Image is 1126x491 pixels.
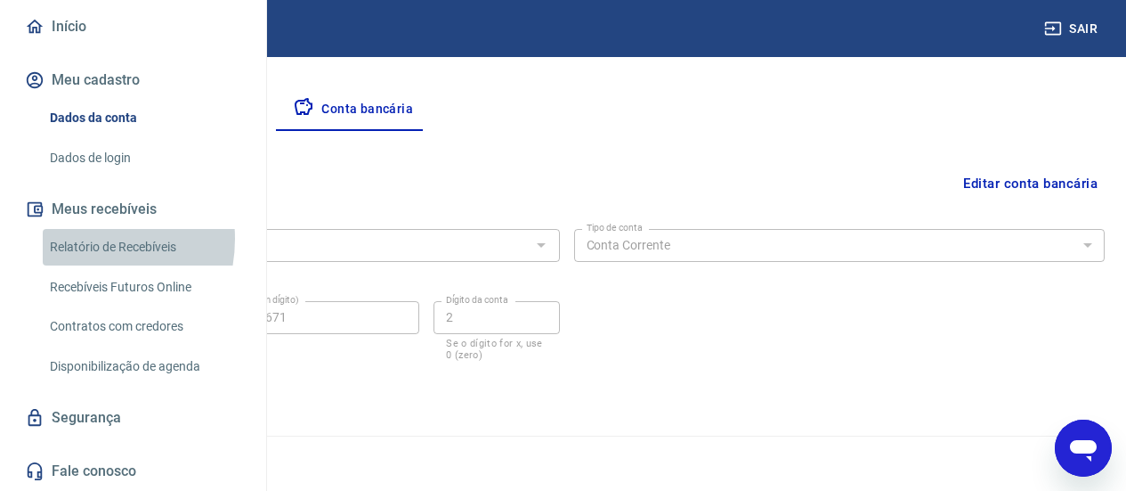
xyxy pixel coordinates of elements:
a: Fale conosco [21,452,245,491]
button: Conta bancária [279,88,427,131]
a: Contratos com credores [43,308,245,345]
button: Editar conta bancária [956,167,1105,200]
a: Recebíveis Futuros Online [43,269,245,306]
button: Meus recebíveis [21,190,245,229]
button: Meu cadastro [21,61,245,100]
p: Se o dígito for x, use 0 (zero) [446,338,547,361]
a: Relatório de Recebíveis [43,229,245,266]
a: Início [21,7,245,46]
a: Dados da conta [43,100,245,136]
a: Segurança [21,398,245,438]
label: Tipo de conta [587,221,643,234]
a: Dados de login [43,140,245,176]
iframe: Botão para abrir a janela de mensagens [1055,420,1112,477]
button: Sair [1041,12,1105,45]
label: Dígito da conta [446,293,508,307]
a: Disponibilização de agenda [43,348,245,385]
p: 2025 © [43,451,1083,470]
